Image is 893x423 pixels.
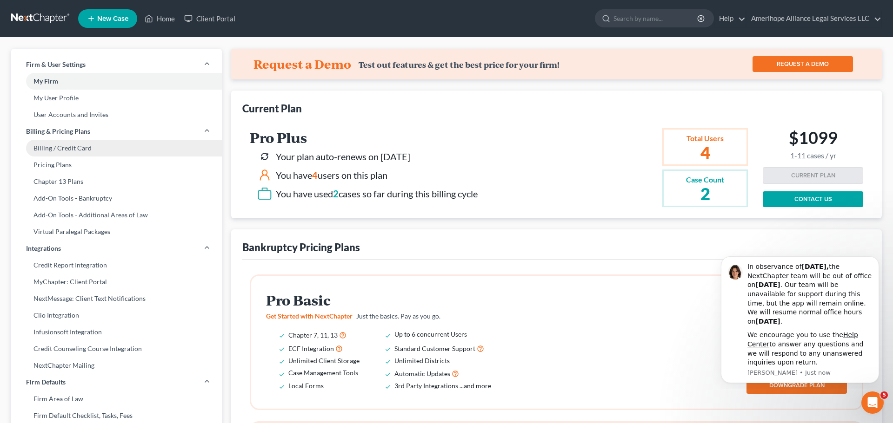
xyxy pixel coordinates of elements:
[26,377,66,387] span: Firm Defaults
[460,382,491,390] span: ...and more
[312,169,318,181] span: 4
[394,345,475,352] span: Standard Customer Support
[266,293,504,308] h2: Pro Basic
[11,156,222,173] a: Pricing Plans
[11,340,222,357] a: Credit Counseling Course Integration
[11,56,222,73] a: Firm & User Settings
[140,10,180,27] a: Home
[11,307,222,324] a: Clio Integration
[11,207,222,223] a: Add-On Tools - Additional Areas of Law
[276,187,478,201] div: You have used cases so far during this billing cycle
[11,374,222,390] a: Firm Defaults
[288,331,338,339] span: Chapter 7, 11, 13
[288,345,334,352] span: ECF Integration
[266,312,353,320] span: Get Started with NextChapter
[11,223,222,240] a: Virtual Paralegal Packages
[686,175,724,185] div: Case Count
[763,167,863,184] button: CURRENT PLAN
[789,128,838,160] h2: $1099
[394,382,458,390] span: 3rd Party Integrations
[11,357,222,374] a: NextChapter Mailing
[11,290,222,307] a: NextMessage: Client Text Notifications
[242,102,302,115] div: Current Plan
[333,188,339,199] span: 2
[11,90,222,106] a: My User Profile
[288,382,324,390] span: Local Forms
[359,60,560,70] div: Test out features & get the best price for your firm!
[356,312,440,320] span: Just the basics. Pay as you go.
[11,390,222,407] a: Firm Area of Law
[686,185,724,202] h2: 2
[26,127,90,136] span: Billing & Pricing Plans
[250,130,478,145] h2: Pro Plus
[26,60,86,69] span: Firm & User Settings
[11,257,222,273] a: Credit Report Integration
[276,150,410,163] div: Your plan auto-renews on [DATE]
[11,123,222,140] a: Billing & Pricing Plans
[789,151,838,160] small: 1-11 cases / yr
[714,10,746,27] a: Help
[394,330,467,338] span: Up to 6 concurrent Users
[242,241,360,254] div: Bankruptcy Pricing Plans
[686,144,724,161] h2: 4
[11,106,222,123] a: User Accounts and Invites
[763,191,863,207] a: CONTACT US
[394,370,450,377] span: Automatic Updates
[97,15,128,22] span: New Case
[288,369,358,377] span: Case Management Tools
[11,140,222,156] a: Billing / Credit Card
[613,10,699,27] input: Search by name...
[11,173,222,190] a: Chapter 13 Plans
[11,73,222,90] a: My Firm
[276,169,387,182] div: You have users on this plan
[11,190,222,207] a: Add-On Tools - Bankruptcy
[11,240,222,257] a: Integrations
[11,273,222,290] a: MyChapter: Client Portal
[686,133,724,144] div: Total Users
[26,244,61,253] span: Integrations
[746,10,881,27] a: Amerihope Alliance Legal Services LLC
[753,56,853,72] a: REQUEST A DEMO
[180,10,240,27] a: Client Portal
[253,57,351,72] h4: Request a Demo
[11,324,222,340] a: Infusionsoft Integration
[288,357,360,364] span: Unlimited Client Storage
[394,357,450,364] span: Unlimited Districts
[707,248,893,389] iframe: Intercom notifications message
[861,391,884,414] iframe: Intercom live chat
[880,391,888,399] span: 5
